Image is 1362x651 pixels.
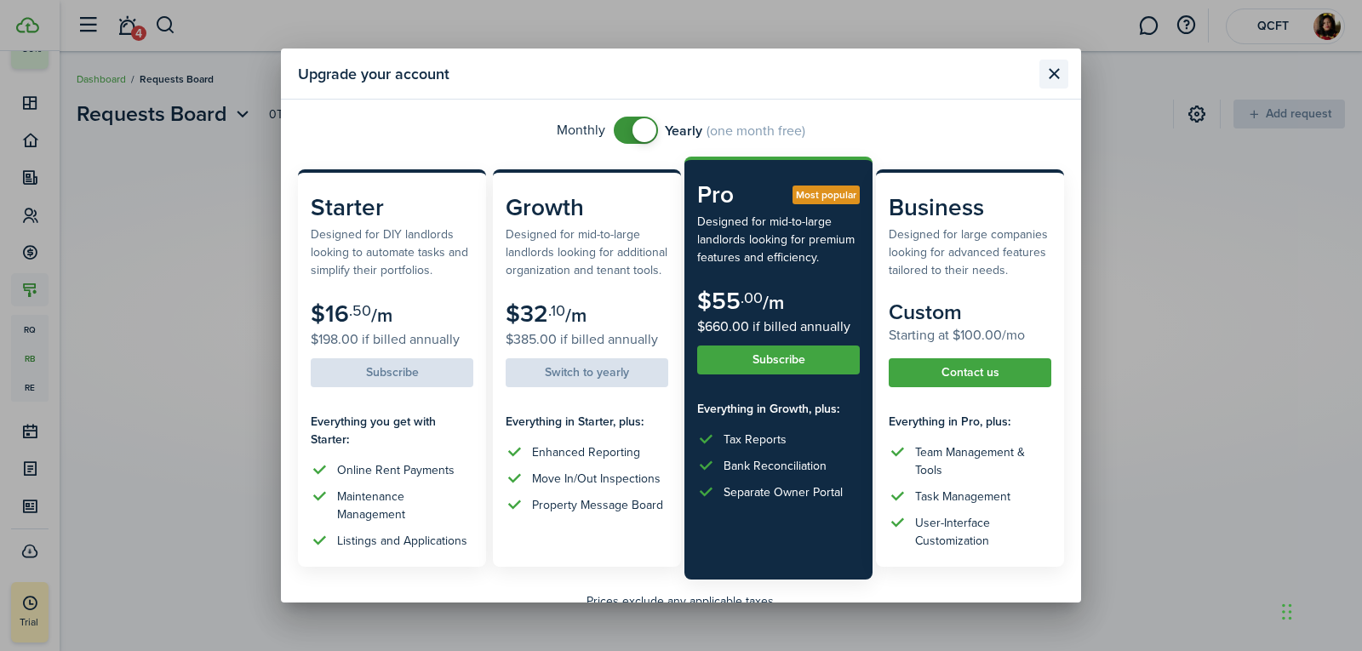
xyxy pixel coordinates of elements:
[889,296,962,328] subscription-pricing-card-price-amount: Custom
[532,496,663,514] div: Property Message Board
[337,461,455,479] div: Online Rent Payments
[697,283,741,318] subscription-pricing-card-price-amount: $55
[298,592,1064,628] p: Prices exclude any applicable taxes. Onboarding available. Onboarding fees apply based on portfol...
[741,287,763,309] subscription-pricing-card-price-cents: .00
[697,400,860,418] subscription-pricing-card-features-title: Everything in Growth, plus:
[724,457,827,475] div: Bank Reconciliation
[371,301,392,329] subscription-pricing-card-price-period: /m
[532,470,661,488] div: Move In/Out Inspections
[697,213,860,266] subscription-pricing-card-description: Designed for mid-to-large landlords looking for premium features and efficiency.
[506,413,668,431] subscription-pricing-card-features-title: Everything in Starter, plus:
[311,226,473,279] subscription-pricing-card-description: Designed for DIY landlords looking to automate tasks and simplify their portfolios.
[763,288,784,317] subscription-pricing-card-price-period: /m
[889,190,1051,226] subscription-pricing-card-title: Business
[724,431,787,448] div: Tax Reports
[337,488,473,523] div: Maintenance Management
[915,514,1051,550] div: User-Interface Customization
[889,358,1051,387] button: Contact us
[548,300,565,322] subscription-pricing-card-price-cents: .10
[1039,60,1068,89] button: Close modal
[889,413,1051,431] subscription-pricing-card-features-title: Everything in Pro, plus:
[311,329,473,350] subscription-pricing-card-price-annual: $198.00 if billed annually
[697,177,860,213] subscription-pricing-card-title: Pro
[506,190,668,226] subscription-pricing-card-title: Growth
[1282,586,1292,637] div: Drag
[506,296,548,331] subscription-pricing-card-price-amount: $32
[1277,569,1362,651] iframe: Chat Widget
[889,325,1051,345] subscription-pricing-card-price-annual: Starting at $100.00/mo
[506,226,668,279] subscription-pricing-card-description: Designed for mid-to-large landlords looking for additional organization and tenant tools.
[915,488,1010,505] div: Task Management
[915,443,1051,479] div: Team Management & Tools
[724,483,843,501] div: Separate Owner Portal
[349,300,371,322] subscription-pricing-card-price-cents: .50
[506,329,668,350] subscription-pricing-card-price-annual: $385.00 if billed annually
[311,190,473,226] subscription-pricing-card-title: Starter
[796,187,856,203] span: Most popular
[889,226,1051,279] subscription-pricing-card-description: Designed for large companies looking for advanced features tailored to their needs.
[311,296,349,331] subscription-pricing-card-price-amount: $16
[557,120,605,140] span: Monthly
[298,57,1035,90] modal-title: Upgrade your account
[697,345,860,374] button: Subscribe
[697,317,860,337] subscription-pricing-card-price-annual: $660.00 if billed annually
[337,532,467,550] div: Listings and Applications
[565,301,587,329] subscription-pricing-card-price-period: /m
[311,413,473,448] subscription-pricing-card-features-title: Everything you get with Starter:
[532,443,640,461] div: Enhanced Reporting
